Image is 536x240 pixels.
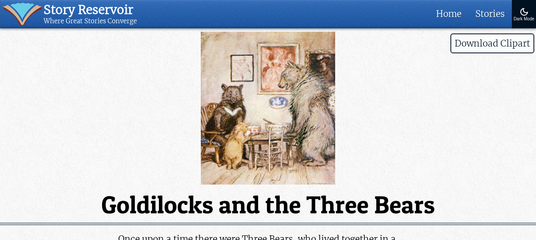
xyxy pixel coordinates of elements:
div: Story Reservoir [44,3,137,17]
span: Download Clipart [450,33,534,53]
div: Dark Mode [514,17,534,22]
div: Where Great Stories Converge [44,17,137,25]
img: Turn On Dark Mode [519,7,529,17]
img: icon of book with waver spilling out. [3,3,42,25]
